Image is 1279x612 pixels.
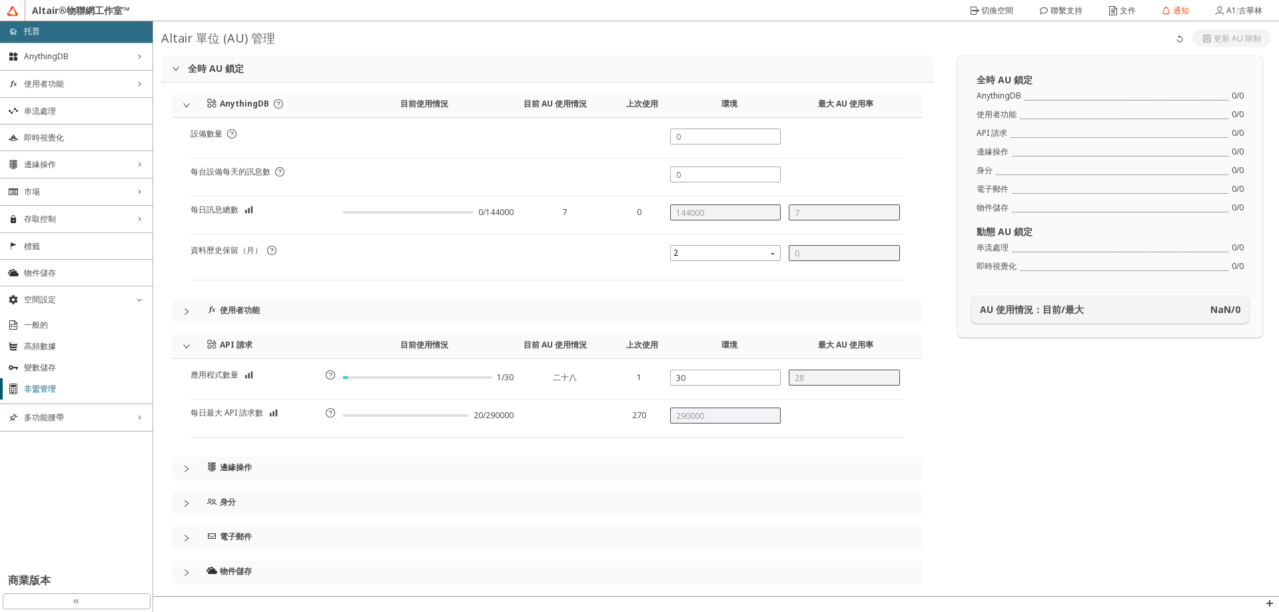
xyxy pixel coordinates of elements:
font: 設備數量 [191,128,222,139]
font: 270 [632,410,646,421]
font: API 請求 [977,127,1007,139]
font: 物件儲存 [220,565,252,577]
font: 0 [1239,202,1244,213]
font: 空間設定 [24,294,56,305]
font: 0 [1239,183,1244,194]
font: 目前 AU 使用情況 [524,339,587,350]
font: 全時 AU 鎖定 [977,73,1033,86]
font: 0 [1239,146,1244,157]
font: 物件儲存 [977,202,1009,213]
font: AnythingDB [24,51,69,62]
font: 變數儲存 [24,362,56,373]
font: 存取控制 [24,213,56,224]
div: 使用者功能 [172,300,923,324]
span: collapsed [183,308,191,316]
span: collapsed [183,569,191,577]
font: 0 [1239,109,1244,120]
font: 0/144000 [478,206,514,218]
font: 1/30 [497,372,514,383]
font: 邊緣操作 [977,146,1009,157]
font: NaN [1210,303,1231,316]
font: 即時視覺化 [977,260,1017,272]
font: 0 [1232,260,1236,272]
font: 0 [1235,303,1240,316]
div: 物件儲存 [172,561,923,585]
font: 0 [1239,242,1244,253]
div: API 請求目前使用情況目前 AU 使用情況上次使用環境最大 AU 使用率 [172,334,923,358]
font: AnythingDB [977,90,1021,101]
font: 身分 [977,164,993,176]
font: 最大 AU 使用率 [818,339,873,350]
font: 1 [637,372,641,383]
font: / [1236,202,1239,213]
font: 0 [1232,146,1236,157]
font: API 請求 [220,339,252,350]
span: 擴充 [172,65,180,73]
font: / [1236,109,1239,120]
font: 0 [1239,90,1244,101]
font: 多功能腰帶 [24,412,64,423]
font: 0 [1232,183,1236,194]
span: collapsed [183,465,191,473]
font: 串流處理 [977,242,1009,253]
span: collapsed [183,534,191,542]
font: 0 [1232,109,1236,120]
font: / [1236,146,1239,157]
font: AnythingDB [220,98,269,109]
span: 2 [673,245,781,261]
font: 20/290000 [474,410,514,421]
font: 串流處理 [24,105,56,117]
font: 即時視覺化 [24,132,64,143]
font: 最大 AU 使用率 [818,98,873,109]
font: 電子郵件 [220,531,252,542]
font: 使用者功能 [977,109,1017,120]
font: 一般的 [24,319,48,330]
font: 環境 [721,339,737,350]
font: 每日最大 API 請求數 [191,407,263,418]
font: 高頻數據 [24,340,56,352]
font: 二十八 [553,372,577,383]
font: 0 [637,206,641,218]
font: / [1236,242,1239,253]
font: 0 [1239,260,1244,272]
font: 市場 [24,186,40,197]
font: 物件儲存 [24,267,56,278]
div: 邊緣操作 [172,457,923,481]
font: 使用者功能 [24,78,64,89]
font: / [1231,303,1235,316]
font: 資料歷史保留（月） [191,244,262,256]
font: 使用者功能 [220,304,260,316]
font: 標籤 [24,240,40,252]
font: / [1236,164,1239,176]
font: / [1236,127,1239,139]
font: 0 [1232,202,1236,213]
div: 身分 [172,491,923,515]
font: 動態 AU 鎖定 [977,225,1033,238]
span: collapsed [183,499,191,507]
font: 非盟管理 [24,383,56,394]
font: 全時 AU 鎖定 [188,62,244,75]
font: 上次使用 [626,339,658,350]
font: 每台設備每天的訊息數 [191,166,270,177]
font: 7 [562,206,567,218]
font: / [1236,260,1239,272]
font: 0 [1232,127,1236,139]
font: Altair®物聯網工作室™ [32,4,130,17]
font: AU 使用情況：目前/最大 [980,303,1084,316]
div: 電子郵件 [172,526,923,550]
font: 0 [1239,164,1244,176]
font: 0 [1239,127,1244,139]
font: / [1236,183,1239,194]
span: 崩潰 [183,342,191,350]
font: 托普 [24,25,40,37]
div: AnythingDB目前使用情況目前 AU 使用情況上次使用環境最大 AU 使用率 [172,93,923,117]
font: / [1236,90,1239,101]
font: 目前使用情況 [400,339,448,350]
font: 每日訊息總數 [191,204,238,215]
span: 擴充 [183,101,191,109]
font: 上次使用 [626,98,658,109]
font: 應用程式數量 [191,369,238,380]
font: 目前使用情況 [400,98,448,109]
font: 邊緣操作 [220,461,252,473]
font: 0 [1232,90,1236,101]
